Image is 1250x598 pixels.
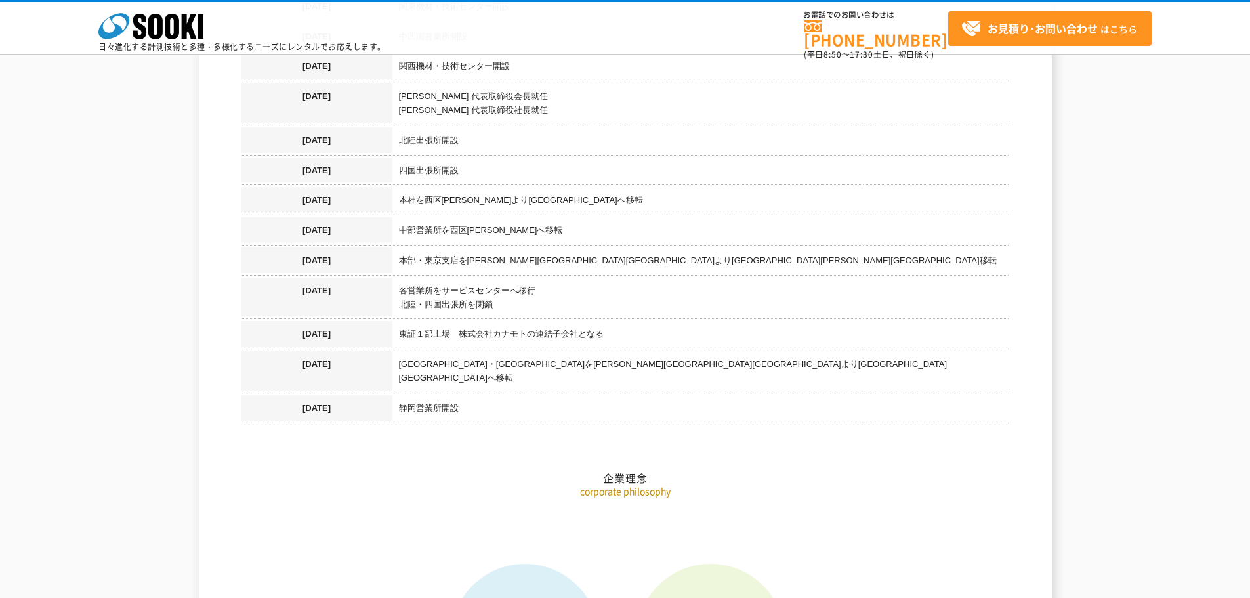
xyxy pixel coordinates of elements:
td: 四国出張所開設 [392,158,1009,188]
th: [DATE] [241,158,392,188]
th: [DATE] [241,187,392,217]
span: 17:30 [850,49,873,60]
a: [PHONE_NUMBER] [804,20,948,47]
strong: お見積り･お問い合わせ [988,20,1098,36]
th: [DATE] [241,127,392,158]
th: [DATE] [241,321,392,351]
td: 本部・東京支店を[PERSON_NAME][GEOGRAPHIC_DATA][GEOGRAPHIC_DATA]より[GEOGRAPHIC_DATA][PERSON_NAME][GEOGRAPHI... [392,247,1009,278]
a: お見積り･お問い合わせはこちら [948,11,1152,46]
p: corporate philosophy [241,484,1009,498]
td: 関西機材・技術センター開設 [392,53,1009,83]
td: 各営業所をサービスセンターへ移行 北陸・四国出張所を閉鎖 [392,278,1009,322]
th: [DATE] [241,83,392,127]
th: [DATE] [241,247,392,278]
span: 8:50 [823,49,842,60]
td: 北陸出張所開設 [392,127,1009,158]
td: [PERSON_NAME] 代表取締役会長就任 [PERSON_NAME] 代表取締役社長就任 [392,83,1009,127]
th: [DATE] [241,217,392,247]
h2: 企業理念 [241,340,1009,485]
td: 本社を西区[PERSON_NAME]より[GEOGRAPHIC_DATA]へ移転 [392,187,1009,217]
span: はこちら [961,19,1137,39]
th: [DATE] [241,53,392,83]
td: 中部営業所を西区[PERSON_NAME]へ移転 [392,217,1009,247]
td: 東証１部上場 株式会社カナモトの連結子会社となる [392,321,1009,351]
th: [DATE] [241,278,392,322]
span: お電話でのお問い合わせは [804,11,948,19]
th: [DATE] [241,395,392,425]
span: (平日 ～ 土日、祝日除く) [804,49,934,60]
p: 日々進化する計測技術と多種・多様化するニーズにレンタルでお応えします。 [98,43,386,51]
